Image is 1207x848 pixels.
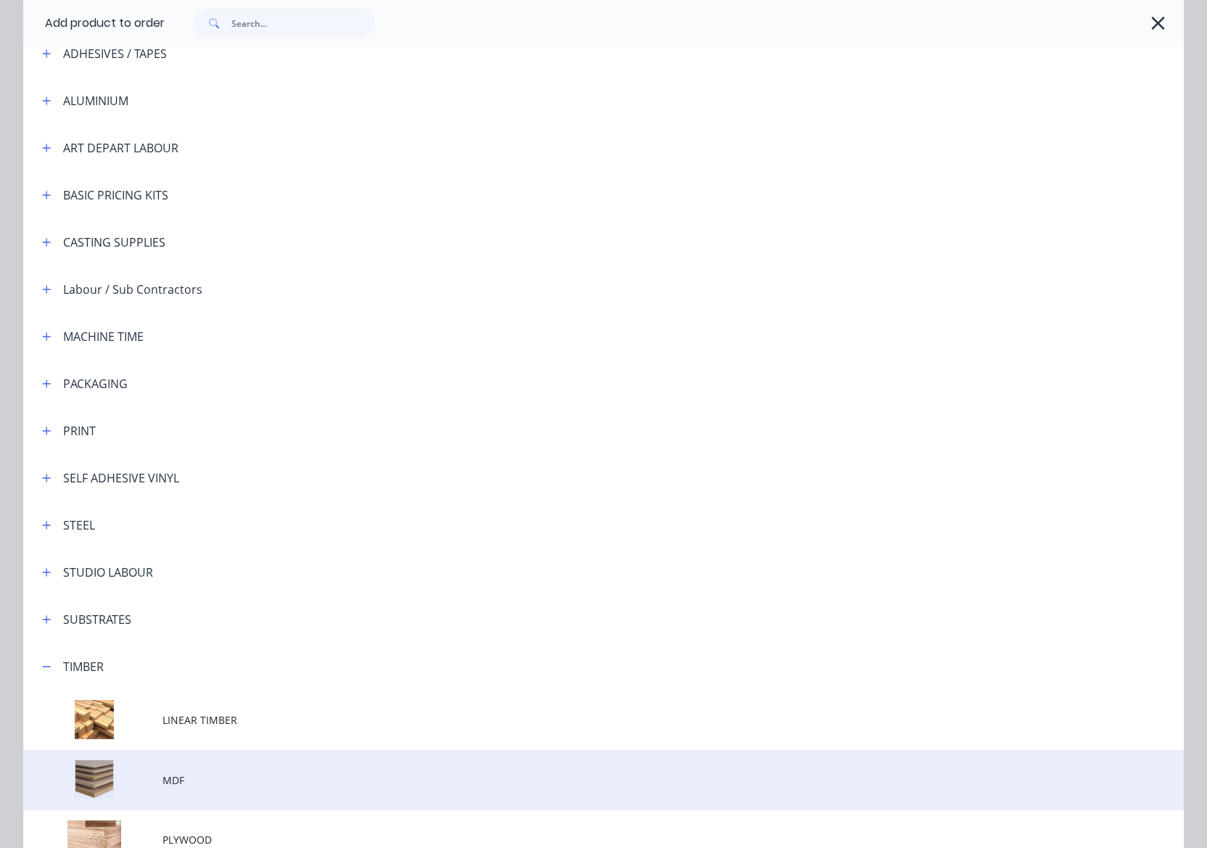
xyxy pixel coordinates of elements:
[63,92,128,110] div: ALUMINIUM
[63,375,128,392] div: PACKAGING
[63,281,202,298] div: Labour / Sub Contractors
[63,45,167,62] div: ADHESIVES / TAPES
[63,564,153,581] div: STUDIO LABOUR
[63,422,96,440] div: PRINT
[63,139,178,157] div: ART DEPART LABOUR
[63,658,104,675] div: TIMBER
[63,328,144,345] div: MACHINE TIME
[231,9,375,38] input: Search...
[162,832,979,847] span: PLYWOOD
[63,234,165,251] div: CASTING SUPPLIES
[63,469,179,487] div: SELF ADHESIVE VINYL
[63,611,131,628] div: SUBSTRATES
[63,516,95,534] div: STEEL
[63,186,168,204] div: BASIC PRICING KITS
[162,773,979,788] span: MDF
[162,712,979,728] span: LINEAR TIMBER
